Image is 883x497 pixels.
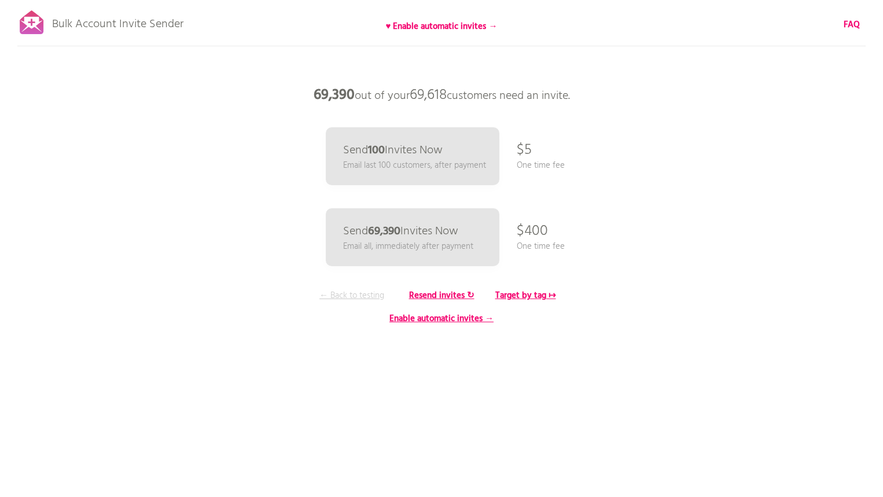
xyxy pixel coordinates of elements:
[409,289,474,303] b: Resend invites ↻
[343,159,486,172] p: Email last 100 customers, after payment
[52,7,183,36] p: Bulk Account Invite Sender
[389,312,494,326] b: Enable automatic invites →
[326,208,499,266] a: Send69,390Invites Now Email all, immediately after payment
[517,159,565,172] p: One time fee
[343,145,443,156] p: Send Invites Now
[368,222,400,241] b: 69,390
[268,78,615,113] p: out of your customers need an invite.
[343,240,473,253] p: Email all, immediately after payment
[368,141,385,160] b: 100
[844,19,860,31] a: FAQ
[308,289,395,302] p: ← Back to testing
[326,127,499,185] a: Send100Invites Now Email last 100 customers, after payment
[314,84,355,107] b: 69,390
[343,226,458,237] p: Send Invites Now
[495,289,556,303] b: Target by tag ↦
[517,240,565,253] p: One time fee
[517,133,532,168] p: $5
[844,18,860,32] b: FAQ
[410,84,447,107] span: 69,618
[517,214,548,249] p: $400
[386,20,498,34] b: ♥ Enable automatic invites →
